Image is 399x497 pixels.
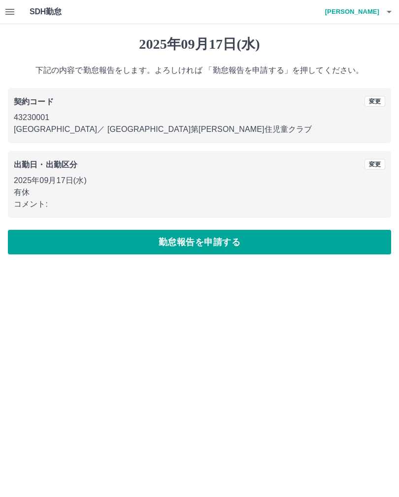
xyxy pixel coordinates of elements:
button: 変更 [365,96,385,107]
p: 有休 [14,186,385,198]
p: 下記の内容で勤怠報告をします。よろしければ 「勤怠報告を申請する」を押してください。 [8,64,391,76]
p: 2025年09月17日(水) [14,175,385,186]
p: [GEOGRAPHIC_DATA] ／ [GEOGRAPHIC_DATA]第[PERSON_NAME]住児童クラブ [14,124,385,135]
p: コメント: [14,198,385,210]
button: 変更 [365,159,385,170]
p: 43230001 [14,112,385,124]
h1: 2025年09月17日(水) [8,36,391,53]
b: 出勤日・出勤区分 [14,160,77,169]
b: 契約コード [14,97,54,106]
button: 勤怠報告を申請する [8,230,391,254]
